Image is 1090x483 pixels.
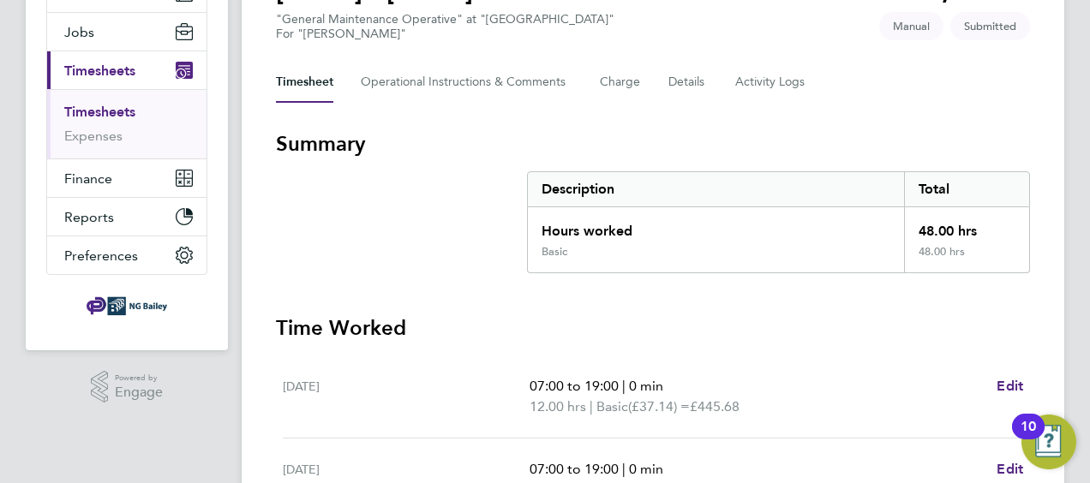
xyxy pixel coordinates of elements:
span: | [590,398,593,414]
div: Basic [542,245,567,259]
button: Timesheet [276,62,333,103]
h3: Time Worked [276,314,1030,342]
span: Edit [997,378,1023,394]
div: Description [528,172,904,206]
button: Operational Instructions & Comments [361,62,572,103]
div: "General Maintenance Operative" at "[GEOGRAPHIC_DATA]" [276,12,614,41]
div: Hours worked [528,207,904,245]
span: 07:00 to 19:00 [530,461,619,477]
span: Preferences [64,247,138,264]
span: Reports [64,209,114,225]
button: Charge [600,62,641,103]
div: 48.00 hrs [904,245,1029,272]
span: 07:00 to 19:00 [530,378,619,394]
div: Summary [527,171,1030,273]
span: | [622,461,626,477]
button: Finance [47,159,207,197]
span: Engage [115,385,163,400]
button: Open Resource Center, 10 new notifications [1021,414,1076,469]
a: Powered byEngage [91,371,164,403]
button: Preferences [47,236,207,274]
span: 0 min [629,378,663,394]
span: £445.68 [690,398,740,414]
span: (£37.14) = [628,398,690,414]
span: 0 min [629,461,663,477]
div: For "[PERSON_NAME]" [276,27,614,41]
span: Powered by [115,371,163,385]
button: Reports [47,198,207,236]
div: Total [904,172,1029,206]
div: Timesheets [47,89,207,158]
div: [DATE] [283,376,530,417]
span: 12.00 hrs [530,398,586,414]
button: Details [668,62,708,103]
a: Timesheets [64,104,135,120]
a: Edit [997,376,1023,397]
a: Expenses [64,128,123,144]
span: This timesheet is Submitted. [950,12,1030,40]
button: Jobs [47,13,207,51]
span: This timesheet was manually created. [879,12,943,40]
button: Timesheets [47,51,207,89]
img: ngbailey-logo-retina.png [87,292,167,319]
div: 48.00 hrs [904,207,1029,245]
a: Edit [997,459,1023,480]
div: 10 [1021,426,1036,449]
h3: Summary [276,130,1030,158]
span: Basic [596,397,628,417]
a: Go to home page [46,292,207,319]
span: | [622,378,626,394]
span: Finance [64,170,112,187]
span: Jobs [64,24,94,40]
span: Timesheets [64,63,135,79]
button: Activity Logs [735,62,807,103]
span: Edit [997,461,1023,477]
